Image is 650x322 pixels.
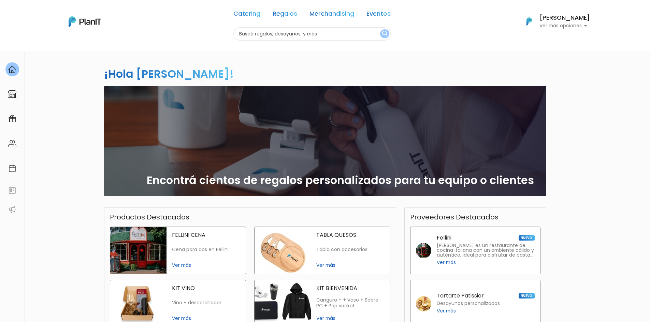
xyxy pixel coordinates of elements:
h2: Encontrá cientos de regalos personalizados para tu equipo o clientes [147,174,534,187]
img: campaigns-02234683943229c281be62815700db0a1741e53638e28bf9629b52c665b00959.svg [8,115,16,123]
p: TABLA QUESOS [316,232,385,238]
img: home-e721727adea9d79c4d83392d1f703f7f8bce08238fde08b1acbfd93340b81755.svg [8,65,16,74]
span: Ver más [172,315,240,322]
span: Ver más [316,262,385,269]
a: Merchandising [309,11,354,19]
img: fellini [416,243,431,258]
p: KIT BIENVENIDA [316,286,385,291]
h3: Productos Destacados [110,213,189,221]
img: fellini cena [110,227,167,274]
a: Fellini NUEVO [PERSON_NAME] es un restaurante de cocina italiana con un ambiente cálido y auténti... [410,227,540,274]
p: Tartarte Patissier [437,293,484,298]
a: Catering [233,11,260,19]
p: Desayunos personalizados [437,301,500,306]
p: KIT VINO [172,286,240,291]
a: Regalos [273,11,297,19]
p: Fellini [437,235,451,241]
h2: ¡Hola [PERSON_NAME]! [104,66,234,81]
p: Canguro + + Vaso + Sobre PC + Pop socket [316,297,385,309]
img: partners-52edf745621dab592f3b2c58e3bca9d71375a7ef29c3b500c9f145b62cc070d4.svg [8,205,16,214]
p: Ver más opciones [539,24,590,28]
img: marketplace-4ceaa7011d94191e9ded77b95e3339b90024bf715f7c57f8cf31f2d8c509eaba.svg [8,90,16,98]
span: Ver más [316,315,385,322]
p: FELLINI CENA [172,232,240,238]
span: Ver más [437,259,456,266]
button: PlanIt Logo [PERSON_NAME] Ver más opciones [518,13,590,30]
img: tartarte patissier [416,296,431,311]
img: calendar-87d922413cdce8b2cf7b7f5f62616a5cf9e4887200fb71536465627b3292af00.svg [8,164,16,172]
span: Ver más [437,307,456,315]
img: feedback-78b5a0c8f98aac82b08bfc38622c3050aee476f2c9584af64705fc4e61158814.svg [8,186,16,195]
a: tabla quesos TABLA QUESOS Tabla con accesorios Ver más [254,227,390,274]
p: [PERSON_NAME] es un restaurante de cocina italiana con un ambiente cálido y auténtico, ideal para... [437,243,535,258]
a: fellini cena FELLINI CENA Cena para dos en Fellini Ver más [110,227,246,274]
span: NUEVO [519,235,534,241]
p: Vino + descorchador [172,300,240,306]
img: tabla quesos [255,227,311,274]
img: PlanIt Logo [69,16,101,27]
img: search_button-432b6d5273f82d61273b3651a40e1bd1b912527efae98b1b7a1b2c0702e16a8d.svg [382,31,387,37]
span: Ver más [172,262,240,269]
h6: [PERSON_NAME] [539,15,590,21]
a: Eventos [366,11,391,19]
span: NUEVO [519,293,534,298]
input: Buscá regalos, desayunos, y más [233,27,391,41]
p: Tabla con accesorios [316,247,385,252]
h3: Proveedores Destacados [410,213,499,221]
img: people-662611757002400ad9ed0e3c099ab2801c6687ba6c219adb57efc949bc21e19d.svg [8,139,16,148]
p: Cena para dos en Fellini [172,247,240,252]
img: PlanIt Logo [522,14,537,29]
